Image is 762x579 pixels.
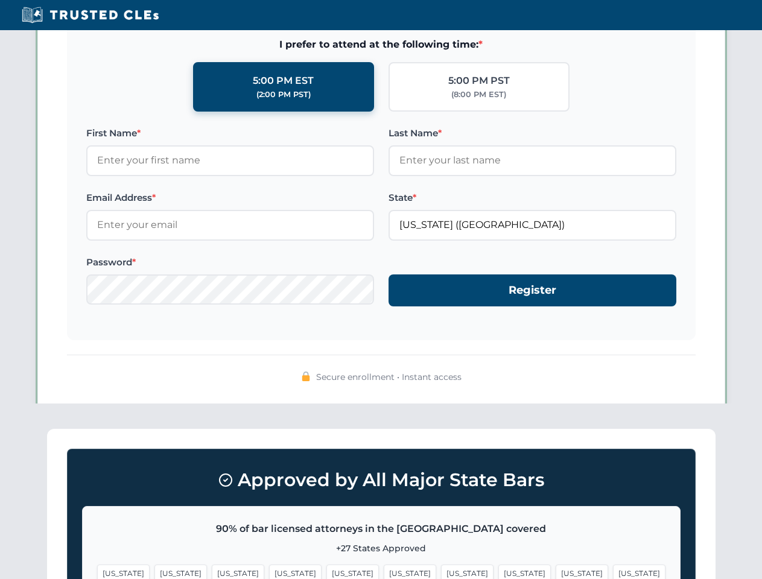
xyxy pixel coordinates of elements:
[86,255,374,270] label: Password
[86,145,374,176] input: Enter your first name
[86,191,374,205] label: Email Address
[86,37,676,52] span: I prefer to attend at the following time:
[301,372,311,381] img: 🔒
[86,210,374,240] input: Enter your email
[389,191,676,205] label: State
[97,521,665,537] p: 90% of bar licensed attorneys in the [GEOGRAPHIC_DATA] covered
[86,126,374,141] label: First Name
[253,73,314,89] div: 5:00 PM EST
[256,89,311,101] div: (2:00 PM PST)
[389,126,676,141] label: Last Name
[448,73,510,89] div: 5:00 PM PST
[389,274,676,306] button: Register
[451,89,506,101] div: (8:00 PM EST)
[82,464,681,496] h3: Approved by All Major State Bars
[389,145,676,176] input: Enter your last name
[18,6,162,24] img: Trusted CLEs
[316,370,462,384] span: Secure enrollment • Instant access
[389,210,676,240] input: Kentucky (KY)
[97,542,665,555] p: +27 States Approved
